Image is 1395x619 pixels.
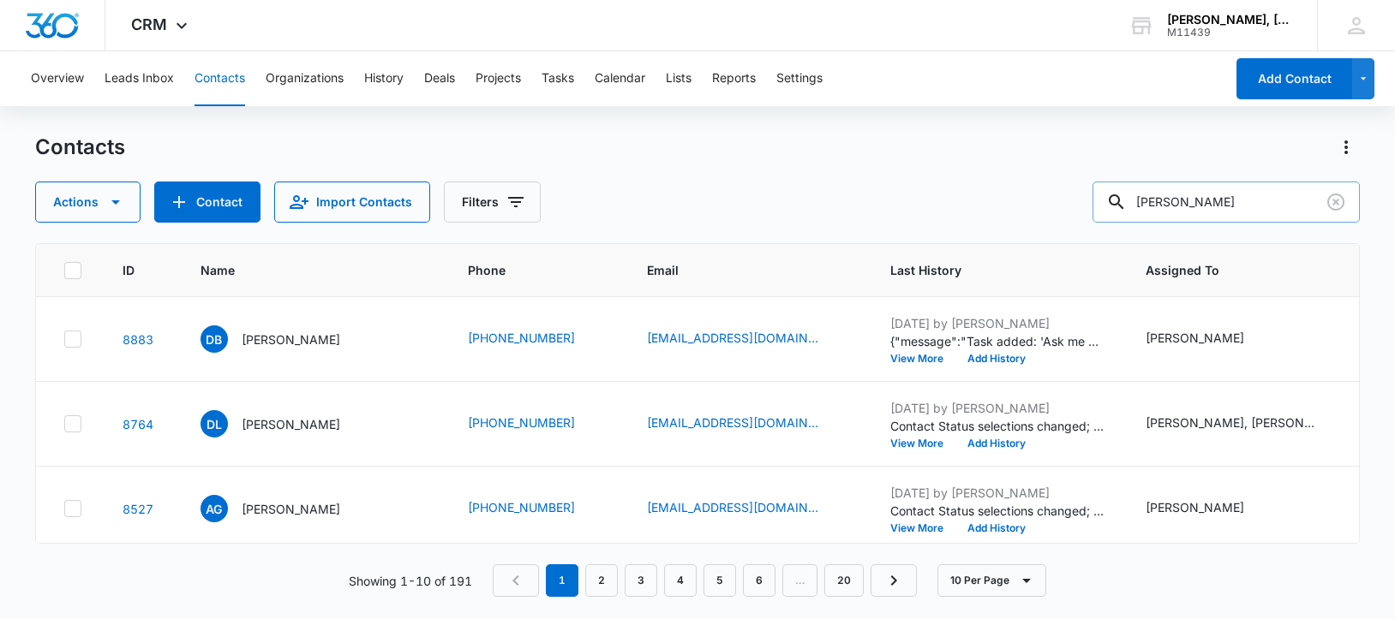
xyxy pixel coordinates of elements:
a: [PHONE_NUMBER] [468,329,575,347]
div: [PERSON_NAME] [1146,498,1244,516]
div: Name - David Brooks - Select to Edit Field [201,325,371,353]
button: Projects [476,51,521,106]
button: Deals [424,51,455,106]
button: Add History [955,438,1038,449]
div: Name - David Lewis - Select to Edit Field [201,410,371,437]
button: Actions [35,182,141,223]
div: Phone - (404) 394-9212 - Select to Edit Field [468,498,606,519]
div: Assigned To - John Cavett, Preston Colling - Select to Edit Field [1146,414,1348,434]
a: Navigate to contact details page for David Brooks [123,332,153,347]
h1: Contacts [35,134,125,160]
span: Name [201,261,402,279]
button: View More [890,438,955,449]
a: [EMAIL_ADDRESS][DOMAIN_NAME] [647,414,818,432]
div: Phone - (423) 505-7498 - Select to Edit Field [468,414,606,434]
button: Add History [955,354,1038,364]
p: Contact Status selections changed; None was removed and Declined Representation was added. [890,502,1105,520]
div: Assigned To - Barry Abbott - Select to Edit Field [1146,329,1275,349]
a: [EMAIL_ADDRESS][DOMAIN_NAME] [647,498,818,516]
div: account name [1167,13,1292,27]
p: [PERSON_NAME] [242,500,340,518]
div: Phone - (423) 505-1251 - Select to Edit Field [468,329,606,349]
div: Email - downtown0719@comcast.net - Select to Edit Field [647,414,849,434]
button: Add Contact [154,182,260,223]
button: Settings [776,51,823,106]
button: Actions [1332,134,1360,161]
a: [PHONE_NUMBER] [468,414,575,432]
a: Page 6 [743,564,775,597]
a: Page 2 [585,564,618,597]
input: Search Contacts [1093,182,1360,223]
button: Lists [666,51,692,106]
div: Email - dlbrook2@gmail.com - Select to Edit Field [647,329,849,349]
em: 1 [546,564,578,597]
button: View More [890,354,955,364]
button: Leads Inbox [105,51,174,106]
span: AG [201,495,228,522]
div: account id [1167,27,1292,39]
span: Phone [468,261,581,279]
a: Page 5 [703,564,736,597]
button: Overview [31,51,84,106]
a: Page 20 [824,564,864,597]
span: ID [123,261,135,279]
div: Email - 7bittystars@gmail.com - Select to Edit Field [647,498,849,519]
a: Page 4 [664,564,697,597]
p: Contact Status selections changed; Cold Lead was removed and Declined Representation was added. [890,417,1105,435]
a: [EMAIL_ADDRESS][DOMAIN_NAME] [647,329,818,347]
button: Contacts [195,51,245,106]
p: [DATE] by [PERSON_NAME] [890,399,1105,417]
button: Calendar [595,51,645,106]
button: Organizations [266,51,344,106]
a: Next Page [871,564,917,597]
div: Assigned To - Barry Abbott - Select to Edit Field [1146,498,1275,519]
p: [DATE] by [PERSON_NAME] [890,484,1105,502]
div: [PERSON_NAME] [1146,329,1244,347]
span: DL [201,410,228,437]
span: CRM [131,15,167,33]
p: {"message":"Task added: 'Ask me about sending a decline letter [DATE] if not hired.'","links":[{"... [890,332,1105,350]
button: Filters [444,182,541,223]
button: Import Contacts [274,182,430,223]
span: Email [647,261,824,279]
button: 10 Per Page [937,564,1046,597]
button: Add History [955,523,1038,533]
button: History [364,51,404,106]
a: Page 3 [625,564,657,597]
nav: Pagination [493,564,917,597]
button: View More [890,523,955,533]
span: DB [201,325,228,353]
a: Navigate to contact details page for Annette Garcia [123,502,153,516]
button: Tasks [542,51,574,106]
span: Assigned To [1146,261,1323,279]
p: [PERSON_NAME] [242,330,340,348]
button: Add Contact [1236,58,1352,99]
div: Name - Annette Garcia - Select to Edit Field [201,495,371,522]
span: Last History [890,261,1080,279]
a: Navigate to contact details page for David Lewis [123,417,153,432]
p: [PERSON_NAME] [242,415,340,433]
p: Showing 1-10 of 191 [349,572,472,590]
a: [PHONE_NUMBER] [468,498,575,516]
button: Reports [712,51,756,106]
p: [DATE] by [PERSON_NAME] [890,314,1105,332]
div: [PERSON_NAME], [PERSON_NAME] [1146,414,1317,432]
button: Clear [1322,188,1350,216]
